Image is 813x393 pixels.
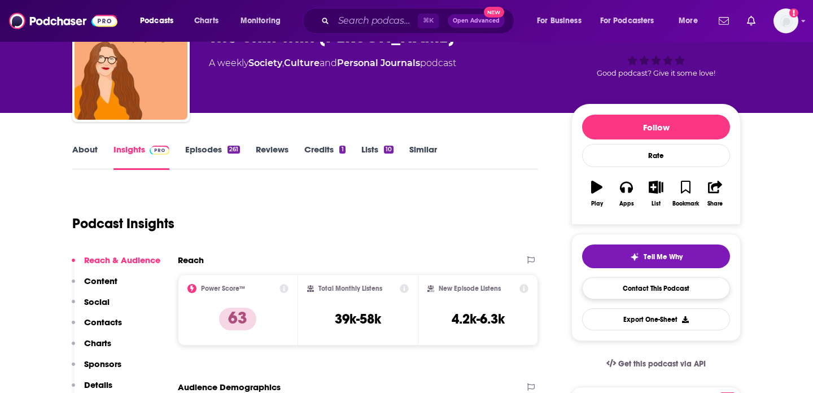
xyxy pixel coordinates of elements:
[228,146,240,154] div: 261
[773,8,798,33] span: Logged in as zeke_lerner
[132,12,188,30] button: open menu
[334,12,418,30] input: Search podcasts, credits, & more...
[72,144,98,170] a: About
[84,296,110,307] p: Social
[201,285,245,292] h2: Power Score™
[630,252,639,261] img: tell me why sparkle
[384,146,394,154] div: 10
[113,144,169,170] a: InsightsPodchaser Pro
[320,58,337,68] span: and
[241,13,281,29] span: Monitoring
[448,14,505,28] button: Open AdvancedNew
[84,255,160,265] p: Reach & Audience
[72,255,160,276] button: Reach & Audience
[409,144,437,170] a: Similar
[361,144,394,170] a: Lists10
[304,144,345,170] a: Credits1
[178,382,281,392] h2: Audience Demographics
[529,12,596,30] button: open menu
[418,14,439,28] span: ⌘ K
[187,12,225,30] a: Charts
[84,338,111,348] p: Charts
[582,277,730,299] a: Contact This Podcast
[335,311,381,327] h3: 39k-58k
[318,285,382,292] h2: Total Monthly Listens
[742,11,760,30] a: Show notifications dropdown
[194,13,218,29] span: Charts
[593,12,671,30] button: open menu
[84,276,117,286] p: Content
[233,12,295,30] button: open menu
[652,200,661,207] div: List
[671,12,712,30] button: open menu
[72,338,111,359] button: Charts
[619,200,634,207] div: Apps
[150,146,169,155] img: Podchaser Pro
[701,173,730,214] button: Share
[537,13,582,29] span: For Business
[611,173,641,214] button: Apps
[84,317,122,327] p: Contacts
[256,144,289,170] a: Reviews
[597,69,715,77] span: Good podcast? Give it some love!
[72,215,174,232] h1: Podcast Insights
[72,276,117,296] button: Content
[452,311,505,327] h3: 4.2k-6.3k
[582,244,730,268] button: tell me why sparkleTell Me Why
[178,255,204,265] h2: Reach
[789,8,798,18] svg: Add a profile image
[671,173,700,214] button: Bookmark
[9,10,117,32] img: Podchaser - Follow, Share and Rate Podcasts
[209,56,456,70] div: A weekly podcast
[600,13,654,29] span: For Podcasters
[72,359,121,379] button: Sponsors
[571,15,741,85] div: 63Good podcast? Give it some love!
[84,379,112,390] p: Details
[72,296,110,317] button: Social
[439,285,501,292] h2: New Episode Listens
[591,200,603,207] div: Play
[618,359,706,369] span: Get this podcast via API
[644,252,683,261] span: Tell Me Why
[582,173,611,214] button: Play
[582,308,730,330] button: Export One-Sheet
[75,7,187,120] img: The Shift with Sam Baker
[453,18,500,24] span: Open Advanced
[313,8,525,34] div: Search podcasts, credits, & more...
[582,144,730,167] div: Rate
[248,58,282,68] a: Society
[282,58,284,68] span: ,
[773,8,798,33] button: Show profile menu
[641,173,671,214] button: List
[672,200,699,207] div: Bookmark
[84,359,121,369] p: Sponsors
[707,200,723,207] div: Share
[714,11,733,30] a: Show notifications dropdown
[339,146,345,154] div: 1
[140,13,173,29] span: Podcasts
[484,7,504,18] span: New
[582,115,730,139] button: Follow
[337,58,420,68] a: Personal Journals
[597,350,715,378] a: Get this podcast via API
[679,13,698,29] span: More
[773,8,798,33] img: User Profile
[185,144,240,170] a: Episodes261
[284,58,320,68] a: Culture
[219,308,256,330] p: 63
[72,317,122,338] button: Contacts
